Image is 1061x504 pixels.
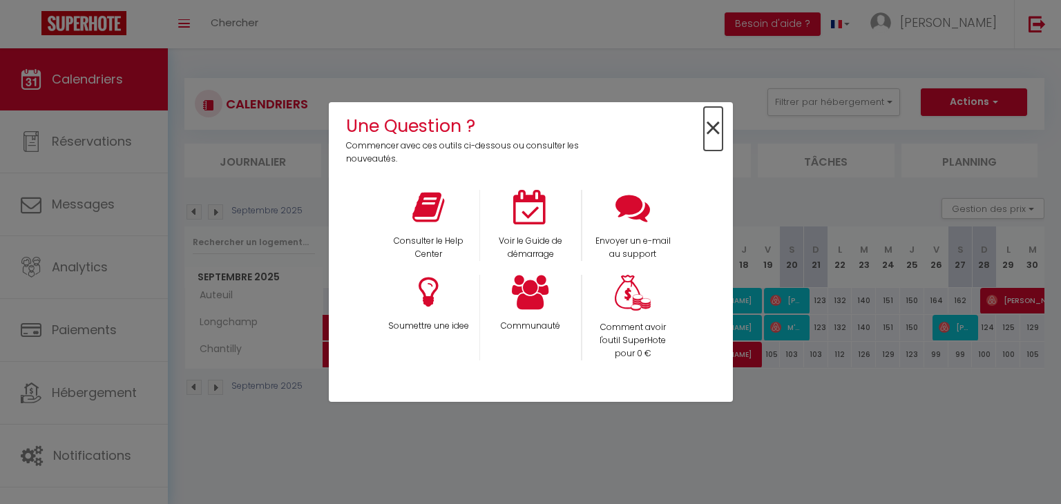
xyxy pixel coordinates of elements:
iframe: Chat [1002,442,1051,494]
button: Close [704,113,723,144]
p: Envoyer un e-mail au support [591,235,675,261]
p: Voir le Guide de démarrage [489,235,572,261]
p: Consulter le Help Center [386,235,470,261]
h4: Une Question ? [346,113,589,139]
p: Soumettre une idee [386,320,470,333]
p: Commencer avec ces outils ci-dessous ou consulter les nouveautés. [346,139,589,166]
img: Money bag [615,275,651,311]
p: Comment avoir l'outil SuperHote pour 0 € [591,321,675,360]
p: Communauté [489,320,572,333]
span: × [704,107,723,151]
